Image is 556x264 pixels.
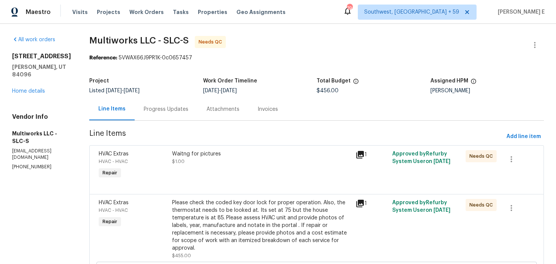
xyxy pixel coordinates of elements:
span: Repair [99,169,120,177]
span: $456.00 [317,88,339,93]
span: [DATE] [221,88,237,93]
div: Line Items [98,105,126,113]
span: [DATE] [433,208,450,213]
div: 1 [356,150,388,159]
h5: Total Budget [317,78,351,84]
span: - [106,88,140,93]
span: Add line item [506,132,541,141]
span: Needs QC [199,38,225,46]
div: 5VWAX66J9PR1K-0c0657457 [89,54,544,62]
h2: [STREET_ADDRESS] [12,53,71,60]
h5: Multiworks LLC - SLC-S [12,130,71,145]
span: Listed [89,88,140,93]
span: Properties [198,8,227,16]
span: [DATE] [203,88,219,93]
div: 796 [347,5,352,12]
h5: Work Order Timeline [203,78,257,84]
button: Add line item [503,130,544,144]
span: [DATE] [433,159,450,164]
span: $455.00 [172,253,191,258]
span: Visits [72,8,88,16]
div: Invoices [258,106,278,113]
span: HVAC Extras [99,151,129,157]
span: The hpm assigned to this work order. [471,78,477,88]
p: [EMAIL_ADDRESS][DOMAIN_NAME] [12,148,71,161]
div: [PERSON_NAME] [430,88,544,93]
span: [DATE] [124,88,140,93]
div: Waitng for pictures [172,150,351,158]
span: Approved by Refurby System User on [392,151,450,164]
span: Maestro [26,8,51,16]
span: [PERSON_NAME] E [495,8,545,16]
div: Progress Updates [144,106,188,113]
span: Work Orders [129,8,164,16]
span: $1.00 [172,159,185,164]
a: All work orders [12,37,55,42]
h5: Project [89,78,109,84]
div: Attachments [207,106,239,113]
p: [PHONE_NUMBER] [12,164,71,170]
h5: [PERSON_NAME], UT 84096 [12,63,71,78]
span: Needs QC [469,201,496,209]
span: Geo Assignments [236,8,286,16]
span: HVAC Extras [99,200,129,205]
div: Please check the coded key door lock for proper operation. Also, the thermostat needs to be looke... [172,199,351,252]
span: HVAC - HVAC [99,208,128,213]
h5: Assigned HPM [430,78,468,84]
span: [DATE] [106,88,122,93]
span: The total cost of line items that have been proposed by Opendoor. This sum includes line items th... [353,78,359,88]
span: - [203,88,237,93]
span: HVAC - HVAC [99,159,128,164]
span: Approved by Refurby System User on [392,200,450,213]
span: Repair [99,218,120,225]
div: 1 [356,199,388,208]
a: Home details [12,89,45,94]
span: Southwest, [GEOGRAPHIC_DATA] + 59 [364,8,459,16]
span: Line Items [89,130,503,144]
span: Needs QC [469,152,496,160]
b: Reference: [89,55,117,61]
span: Projects [97,8,120,16]
span: Tasks [173,9,189,15]
h4: Vendor Info [12,113,71,121]
span: Multiworks LLC - SLC-S [89,36,189,45]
